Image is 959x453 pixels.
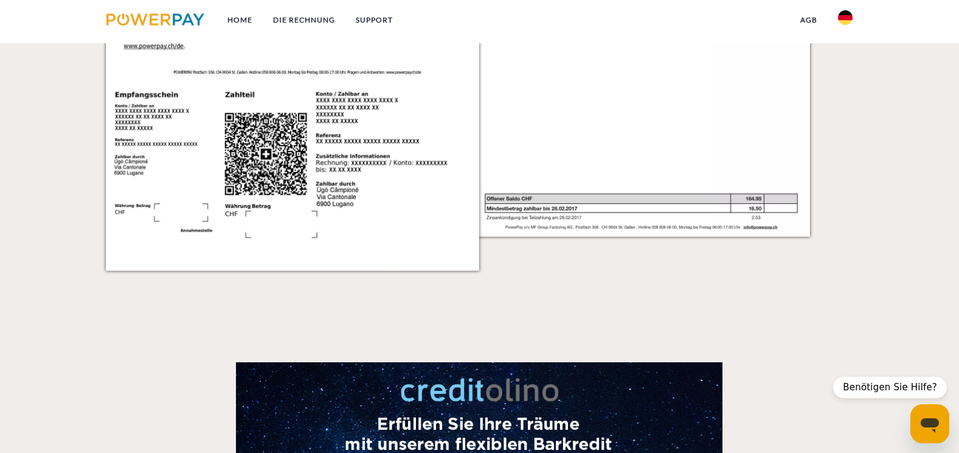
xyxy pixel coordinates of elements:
a: SUPPORT [345,9,403,31]
iframe: Schaltfläche zum Öffnen des Messaging-Fensters; Konversation läuft [910,404,949,443]
div: Benötigen Sie Hilfe? [833,377,947,398]
a: DIE RECHNUNG [263,9,345,31]
img: logo-powerpay.svg [106,13,204,26]
img: de [838,10,853,25]
a: Home [217,9,263,31]
a: agb [790,9,828,31]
